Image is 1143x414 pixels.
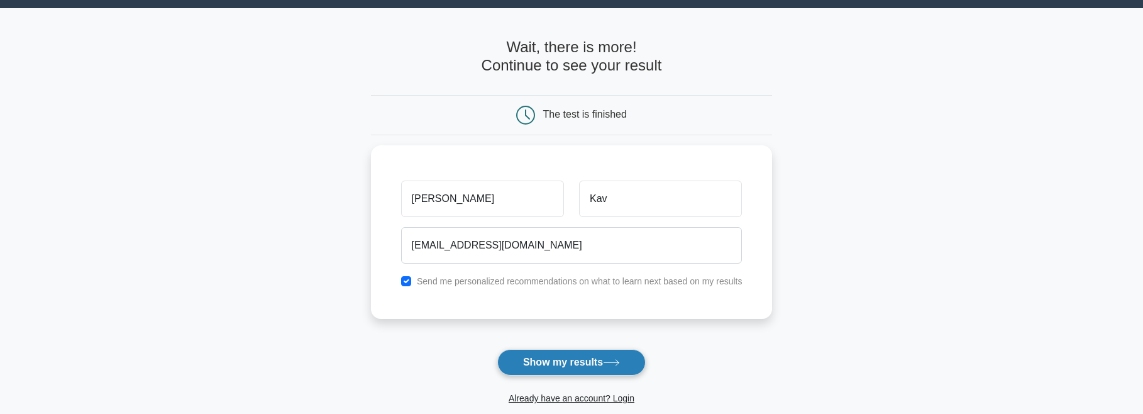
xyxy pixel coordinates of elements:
label: Send me personalized recommendations on what to learn next based on my results [417,276,743,286]
button: Show my results [497,349,646,376]
input: Last name [579,181,742,217]
h4: Wait, there is more! Continue to see your result [371,38,773,75]
input: Email [401,227,743,264]
div: The test is finished [543,109,627,120]
a: Already have an account? Login [509,393,634,403]
input: First name [401,181,564,217]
